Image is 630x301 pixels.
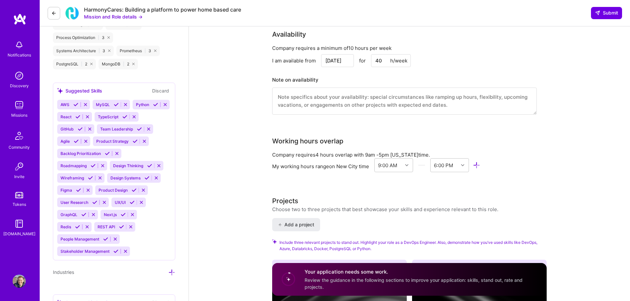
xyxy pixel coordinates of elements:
[146,127,151,132] i: Reject
[65,7,79,20] img: Company Logo
[78,127,83,132] i: Accept
[13,38,26,52] img: bell
[61,188,72,193] span: Figma
[61,175,84,180] span: Wireframing
[123,61,124,67] span: |
[591,7,622,19] button: Submit
[53,32,113,43] div: Process Optimization 3
[115,200,126,205] span: UX/UI
[85,224,90,229] i: Reject
[147,163,152,168] i: Accept
[57,87,102,94] div: Suggested Skills
[113,237,118,242] i: Reject
[132,63,135,65] i: icon Close
[81,61,82,67] span: |
[113,249,118,254] i: Accept
[61,249,109,254] span: Stakeholder Management
[142,139,147,144] i: Reject
[121,212,126,217] i: Accept
[83,139,88,144] i: Reject
[272,151,537,158] div: Company requires 4 hours overlap with [US_STATE] time.
[61,237,99,242] span: People Management
[113,163,143,168] span: Design Thinking
[11,128,27,144] img: Community
[53,59,96,69] div: PostgreSQL 2
[132,114,137,119] i: Reject
[272,136,343,146] div: Working hours overlap
[14,173,24,180] div: Invite
[102,200,107,205] i: Reject
[86,188,91,193] i: Reject
[96,102,110,107] span: MySQL
[272,45,537,52] div: Company requires a minimum of 10 hours per week
[85,114,90,119] i: Reject
[96,139,129,144] span: Product Strategy
[595,10,618,16] span: Submit
[116,46,160,56] div: Prometheus 3
[99,48,100,54] span: |
[13,160,26,173] img: Invite
[359,57,366,64] div: for
[107,36,110,39] i: icon Close
[145,48,146,54] span: |
[61,114,71,119] span: React
[90,63,93,65] i: icon Close
[61,200,88,205] span: User Research
[92,200,97,205] i: Accept
[13,275,26,288] img: User Avatar
[305,277,523,290] span: Review the guidance in the following sections to improve your application: skills, stand out, rat...
[73,102,78,107] i: Accept
[272,239,277,244] i: Check
[272,218,320,231] button: Add a project
[278,221,314,228] span: Add a project
[11,112,27,119] div: Missions
[132,188,137,193] i: Accept
[412,260,547,277] div: Suggested Project
[57,88,63,94] i: icon SuggestedTeams
[114,102,119,107] i: Accept
[153,102,158,107] i: Accept
[61,151,101,156] span: Backlog Prioritization
[61,212,77,217] span: GraphQL
[13,69,26,82] img: discovery
[98,224,115,229] span: REST API
[61,163,87,168] span: Roadmapping
[53,46,114,56] div: Systems Architecture 3
[98,114,118,119] span: TypeScript
[91,212,96,217] i: Reject
[91,163,96,168] i: Accept
[98,35,99,40] span: |
[365,152,389,158] span: 9am - 5pm
[75,114,80,119] i: Accept
[114,151,119,156] i: Reject
[145,175,149,180] i: Accept
[272,75,318,85] div: Note on availability
[278,223,282,227] i: icon PlusBlack
[595,10,600,16] i: icon SendLight
[163,102,168,107] i: Reject
[371,54,411,67] input: XX
[405,164,408,167] i: icon Chevron
[53,269,74,275] span: Industries
[84,13,143,20] button: Mission and Role details →
[123,102,128,107] i: Reject
[3,230,35,237] div: [DOMAIN_NAME]
[133,139,138,144] i: Accept
[122,114,127,119] i: Accept
[100,163,105,168] i: Reject
[61,139,70,144] span: Agile
[128,224,133,229] i: Reject
[88,175,93,180] i: Accept
[272,196,298,206] div: Projects
[150,87,171,94] button: Discard
[51,11,57,16] i: icon LeftArrowDark
[83,102,88,107] i: Reject
[390,57,407,64] div: h/week
[81,212,86,217] i: Accept
[61,102,69,107] span: AWS
[9,144,30,151] div: Community
[98,175,103,180] i: Reject
[305,268,539,275] h4: Your application needs some work.
[418,162,426,169] i: icon HorizontalInLineDivider
[100,127,133,132] span: Team Leadership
